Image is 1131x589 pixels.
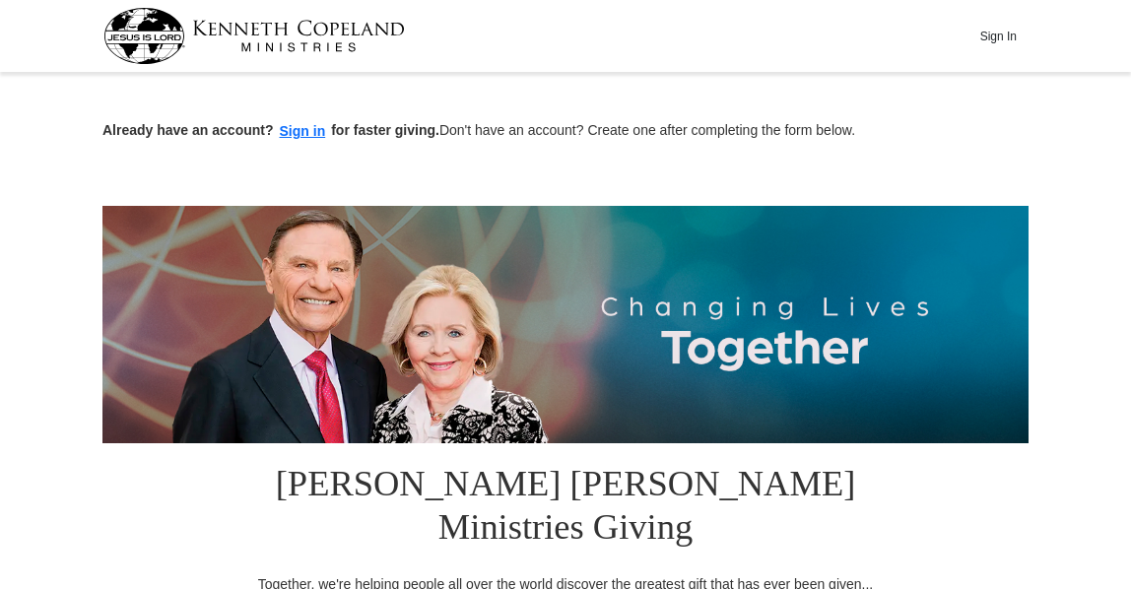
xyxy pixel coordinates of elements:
button: Sign In [968,21,1028,51]
img: kcm-header-logo.svg [103,8,405,64]
strong: Already have an account? for faster giving. [102,122,439,138]
p: Don't have an account? Create one after completing the form below. [102,120,1029,143]
button: Sign in [274,120,332,143]
h1: [PERSON_NAME] [PERSON_NAME] Ministries Giving [245,443,886,574]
